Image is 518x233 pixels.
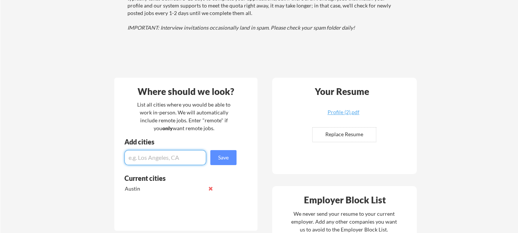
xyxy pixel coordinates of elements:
em: IMPORTANT: Interview invitations occasionally land in spam. Please check your spam folder daily! [127,24,355,31]
div: Austin [125,185,204,192]
div: Your Resume [305,87,379,96]
strong: only [162,125,173,131]
div: Current cities [124,175,228,182]
div: Profile (2).pdf [299,110,388,115]
div: Add cities [124,138,238,145]
div: List all cities where you would be able to work in-person. We will automatically include remote j... [132,101,235,132]
button: Save [210,150,237,165]
input: e.g. Los Angeles, CA [124,150,206,165]
div: Employer Block List [275,195,415,204]
div: Where should we look? [116,87,256,96]
a: Profile (2).pdf [299,110,388,121]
